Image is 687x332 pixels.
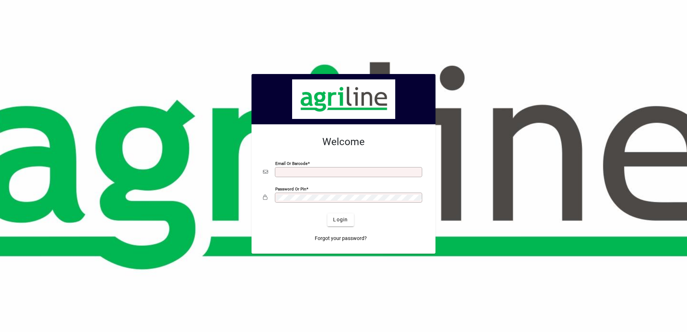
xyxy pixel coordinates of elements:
[275,161,308,166] mat-label: Email or Barcode
[263,136,424,148] h2: Welcome
[275,186,306,191] mat-label: Password or Pin
[333,216,348,223] span: Login
[327,213,354,226] button: Login
[312,232,370,245] a: Forgot your password?
[315,235,367,242] span: Forgot your password?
